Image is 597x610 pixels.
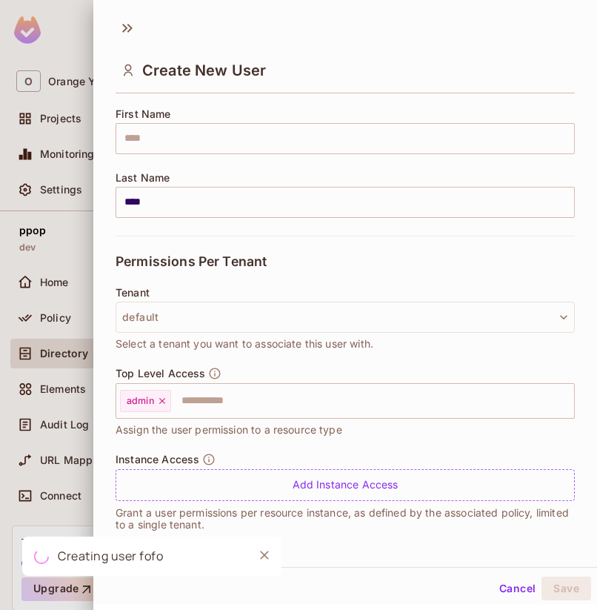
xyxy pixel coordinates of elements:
span: Permissions Per Tenant [116,254,267,269]
span: Top Level Access [116,368,205,379]
button: Open [567,399,570,402]
span: Create New User [142,62,266,79]
span: Select a tenant you want to associate this user with. [116,336,373,352]
span: admin [127,395,154,407]
button: Save [541,577,591,600]
button: Close [253,544,276,566]
span: Instance Access [116,454,199,465]
span: Tenant [116,287,150,299]
div: Add Instance Access [116,469,575,501]
button: Cancel [493,577,541,600]
div: admin [120,390,171,412]
span: First Name [116,108,171,120]
span: Last Name [116,172,170,184]
div: Creating user fofo [58,547,163,566]
span: Assign the user permission to a resource type [116,422,342,438]
p: Grant a user permissions per resource instance, as defined by the associated policy, limited to a... [116,507,575,531]
button: default [116,302,575,333]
